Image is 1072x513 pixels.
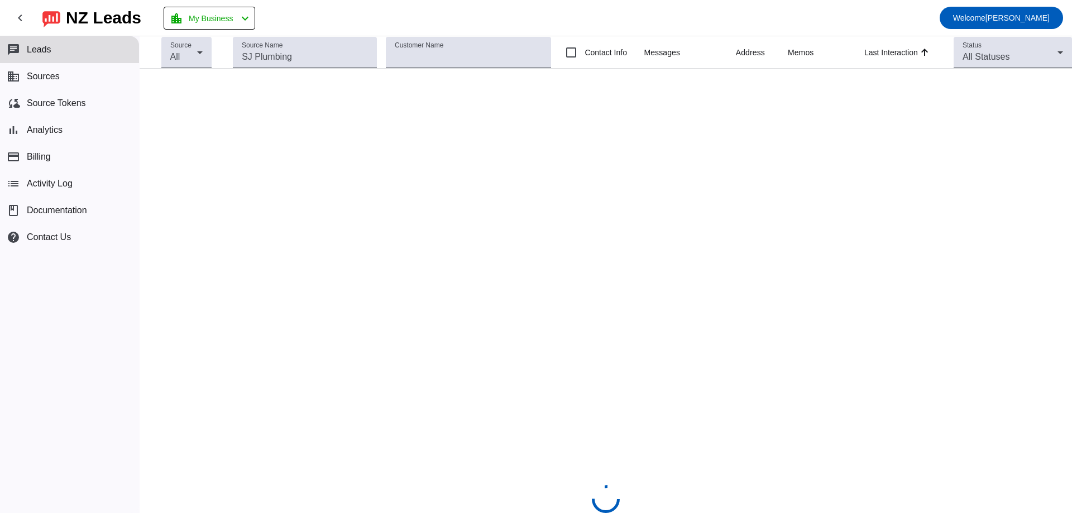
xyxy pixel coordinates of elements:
[788,36,864,69] th: Memos
[7,123,20,137] mat-icon: bar_chart
[27,125,63,135] span: Analytics
[27,232,71,242] span: Contact Us
[864,47,918,58] div: Last Interaction
[189,11,233,26] span: My Business
[963,52,1009,61] span: All Statuses
[170,42,192,49] mat-label: Source
[164,7,255,30] button: My Business
[395,42,443,49] mat-label: Customer Name
[963,42,982,49] mat-label: Status
[582,47,627,58] label: Contact Info
[27,71,60,81] span: Sources
[7,150,20,164] mat-icon: payment
[940,7,1063,29] button: Welcome[PERSON_NAME]
[242,50,368,64] input: SJ Plumbing
[7,43,20,56] mat-icon: chat
[27,98,86,108] span: Source Tokens
[27,179,73,189] span: Activity Log
[953,10,1050,26] span: [PERSON_NAME]
[238,12,252,25] mat-icon: chevron_left
[644,36,735,69] th: Messages
[736,36,788,69] th: Address
[7,177,20,190] mat-icon: list
[27,205,87,215] span: Documentation
[42,8,60,27] img: logo
[27,45,51,55] span: Leads
[7,204,20,217] span: book
[170,12,183,25] mat-icon: location_city
[66,10,141,26] div: NZ Leads
[953,13,985,22] span: Welcome
[170,52,180,61] span: All
[242,42,283,49] mat-label: Source Name
[27,152,51,162] span: Billing
[13,11,27,25] mat-icon: chevron_left
[7,97,20,110] mat-icon: cloud_sync
[7,70,20,83] mat-icon: business
[7,231,20,244] mat-icon: help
